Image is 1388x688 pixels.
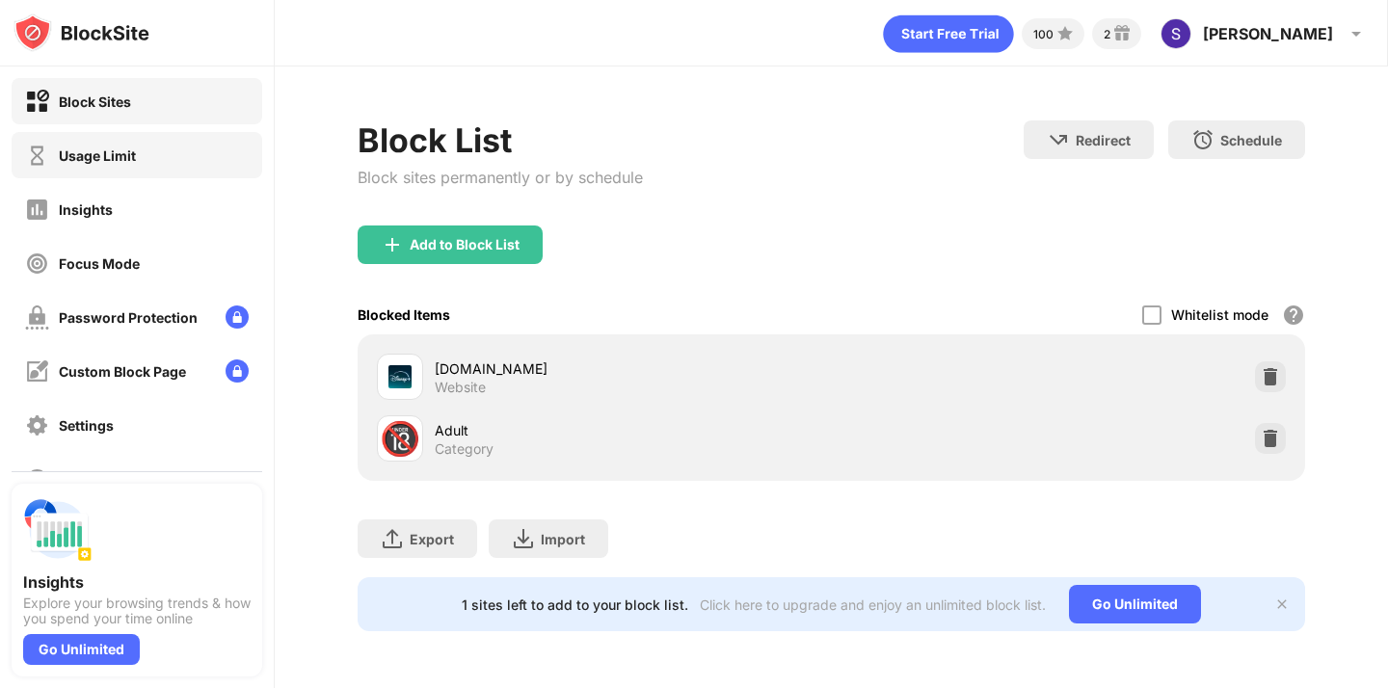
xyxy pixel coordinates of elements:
[358,120,643,160] div: Block List
[1076,132,1131,148] div: Redirect
[462,596,688,613] div: 1 sites left to add to your block list.
[226,305,249,329] img: lock-menu.svg
[541,531,585,547] div: Import
[25,305,49,330] img: password-protection-off.svg
[59,363,186,380] div: Custom Block Page
[435,420,831,440] div: Adult
[435,358,831,379] div: [DOMAIN_NAME]
[1104,27,1110,41] div: 2
[380,419,420,459] div: 🔞
[25,90,49,114] img: block-on.svg
[1203,24,1333,43] div: [PERSON_NAME]
[13,13,149,52] img: logo-blocksite.svg
[358,168,643,187] div: Block sites permanently or by schedule
[25,251,49,276] img: focus-off.svg
[1161,18,1191,49] img: ACg8ocIkPjw1EAoIRc2yBCx3TcCfl7ecOtNw69gk5bmxHHDAThfWwQ=s96-c
[1110,22,1134,45] img: reward-small.svg
[59,309,198,326] div: Password Protection
[883,14,1014,53] div: animation
[25,359,49,384] img: customize-block-page-off.svg
[59,417,114,434] div: Settings
[1033,27,1054,41] div: 100
[1220,132,1282,148] div: Schedule
[25,467,49,491] img: about-off.svg
[23,495,93,565] img: push-insights.svg
[25,144,49,168] img: time-usage-off.svg
[435,379,486,396] div: Website
[59,93,131,110] div: Block Sites
[25,413,49,437] img: settings-off.svg
[226,359,249,383] img: lock-menu.svg
[23,572,251,592] div: Insights
[59,255,140,272] div: Focus Mode
[410,237,520,252] div: Add to Block List
[59,147,136,164] div: Usage Limit
[25,198,49,222] img: insights-off.svg
[23,634,140,665] div: Go Unlimited
[388,365,412,388] img: favicons
[23,595,251,626] div: Explore your browsing trends & how you spend your time online
[358,306,450,323] div: Blocked Items
[1069,585,1201,623] div: Go Unlimited
[1274,596,1290,612] img: x-button.svg
[1171,306,1268,323] div: Whitelist mode
[435,440,494,458] div: Category
[1054,22,1077,45] img: points-small.svg
[700,596,1046,613] div: Click here to upgrade and enjoy an unlimited block list.
[410,531,454,547] div: Export
[59,201,113,218] div: Insights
